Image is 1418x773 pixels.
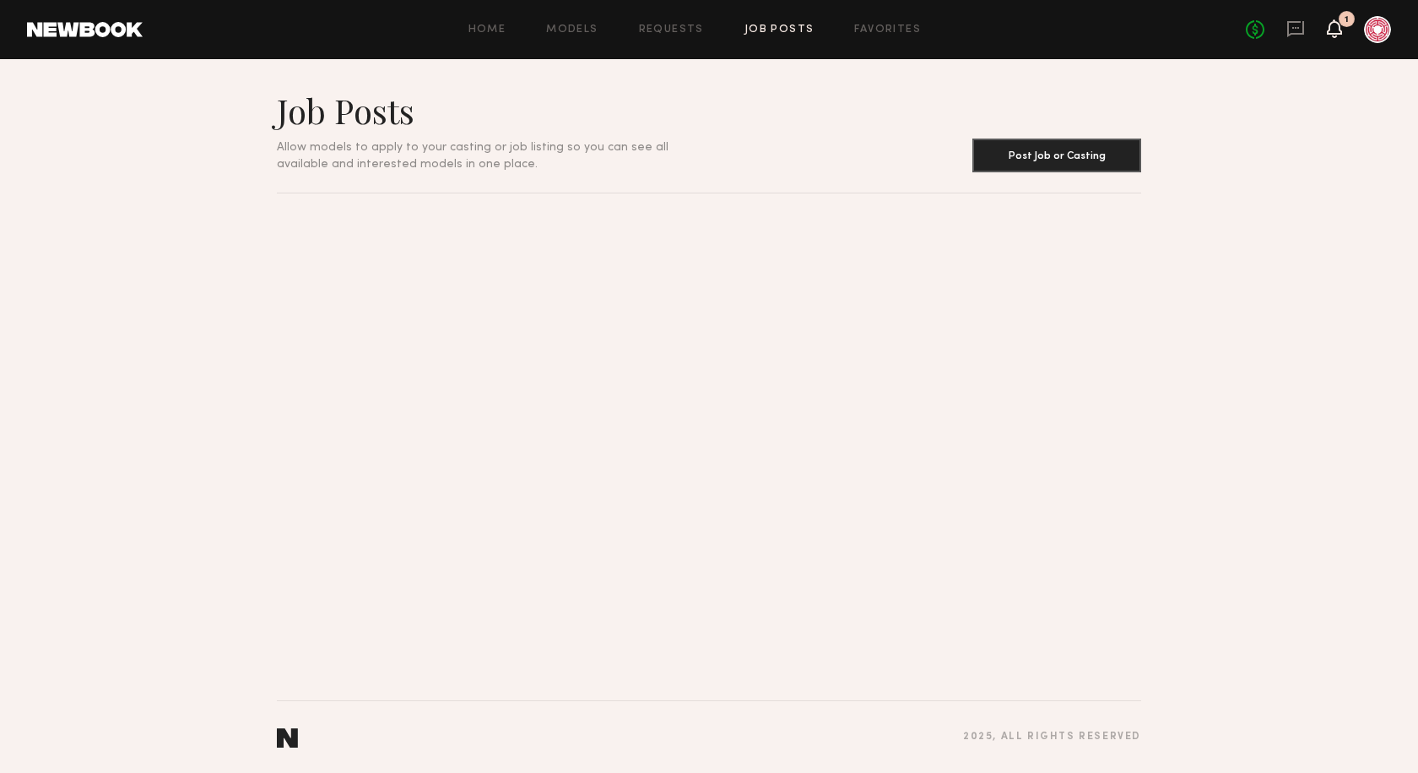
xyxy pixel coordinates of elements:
a: Home [468,24,506,35]
div: 1 [1345,15,1349,24]
button: Post Job or Casting [972,139,1141,172]
span: Allow models to apply to your casting or job listing so you can see all available and interested ... [277,142,668,170]
a: Job Posts [744,24,815,35]
div: 2025 , all rights reserved [963,732,1141,743]
h1: Job Posts [277,90,709,132]
a: Favorites [854,24,921,35]
a: Requests [639,24,704,35]
a: Models [546,24,598,35]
